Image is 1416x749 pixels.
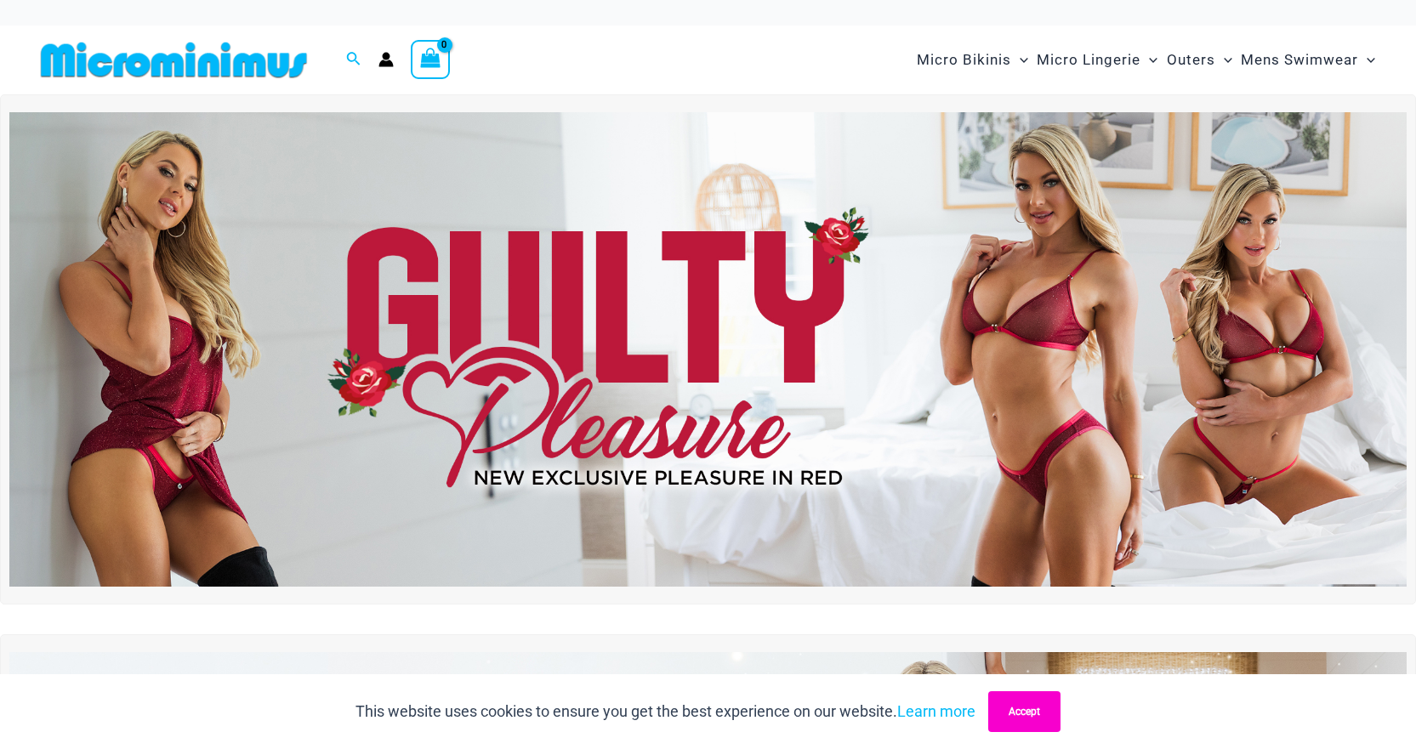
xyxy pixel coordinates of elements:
[1358,38,1375,82] span: Menu Toggle
[917,38,1011,82] span: Micro Bikinis
[1167,38,1215,82] span: Outers
[346,49,361,71] a: Search icon link
[1215,38,1232,82] span: Menu Toggle
[378,52,394,67] a: Account icon link
[9,112,1407,587] img: Guilty Pleasures Red Lingerie
[1032,34,1162,86] a: Micro LingerieMenu ToggleMenu Toggle
[411,40,450,79] a: View Shopping Cart, empty
[897,702,975,720] a: Learn more
[988,691,1061,732] button: Accept
[1163,34,1237,86] a: OutersMenu ToggleMenu Toggle
[910,31,1382,88] nav: Site Navigation
[913,34,1032,86] a: Micro BikinisMenu ToggleMenu Toggle
[1237,34,1379,86] a: Mens SwimwearMenu ToggleMenu Toggle
[34,41,314,79] img: MM SHOP LOGO FLAT
[1037,38,1140,82] span: Micro Lingerie
[1241,38,1358,82] span: Mens Swimwear
[355,699,975,724] p: This website uses cookies to ensure you get the best experience on our website.
[1140,38,1157,82] span: Menu Toggle
[1011,38,1028,82] span: Menu Toggle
